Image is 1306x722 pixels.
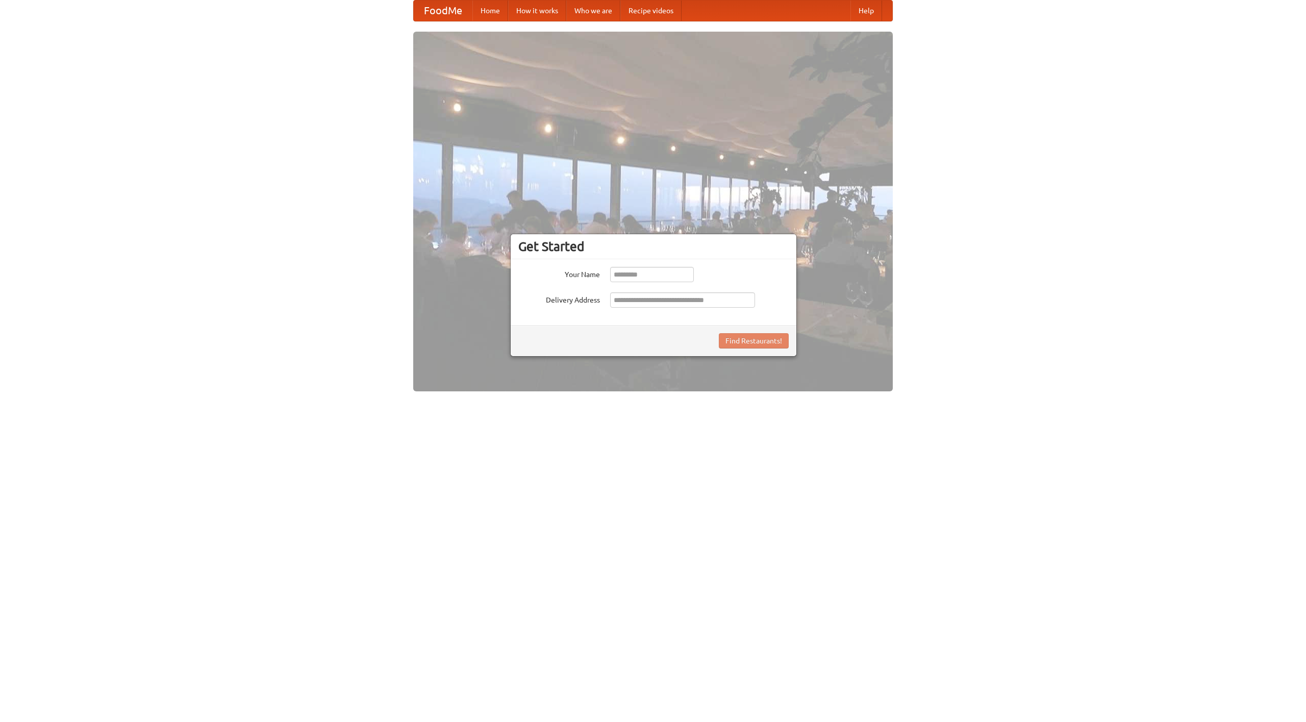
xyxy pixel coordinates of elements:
a: Home [472,1,508,21]
a: Recipe videos [620,1,682,21]
a: Who we are [566,1,620,21]
button: Find Restaurants! [719,333,789,348]
label: Your Name [518,267,600,280]
a: Help [850,1,882,21]
label: Delivery Address [518,292,600,305]
a: How it works [508,1,566,21]
a: FoodMe [414,1,472,21]
h3: Get Started [518,239,789,254]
